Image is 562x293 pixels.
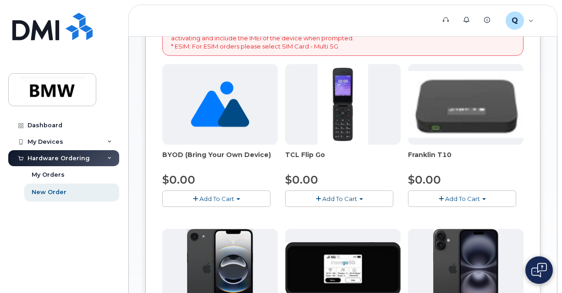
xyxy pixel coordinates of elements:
[285,190,393,206] button: Add To Cart
[162,173,195,186] span: $0.00
[499,11,540,30] div: QTF3906
[322,195,357,202] span: Add To Cart
[408,190,516,206] button: Add To Cart
[191,64,249,145] img: no_image_found-2caef05468ed5679b831cfe6fc140e25e0c280774317ffc20a367ab7fd17291e.png
[285,150,401,168] div: TCL Flip Go
[318,64,368,145] img: TCL_FLIP_MODE.jpg
[408,150,523,168] div: Franklin T10
[408,71,523,138] img: t10.jpg
[199,195,234,202] span: Add To Cart
[162,190,270,206] button: Add To Cart
[531,263,547,277] img: Open chat
[512,15,518,26] span: Q
[285,173,318,186] span: $0.00
[445,195,480,202] span: Add To Cart
[408,173,441,186] span: $0.00
[162,150,278,168] div: BYOD (Bring Your Own Device)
